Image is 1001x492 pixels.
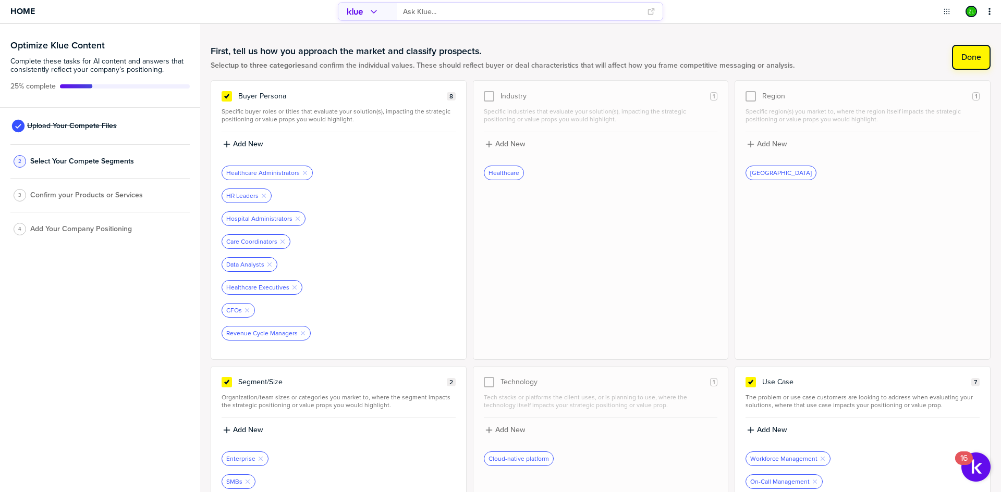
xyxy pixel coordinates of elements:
span: 8 [449,93,453,100]
span: Home [10,7,35,16]
span: 4 [18,225,21,233]
button: Remove Tag [279,238,286,245]
span: Use Case [762,378,794,386]
label: Done [961,52,981,62]
button: Open Resource Center, 16 new notifications [961,452,991,482]
button: Remove Tag [266,261,273,268]
button: Remove Tag [302,170,308,176]
span: Active [10,82,56,91]
button: Add New [484,138,718,150]
span: Upload Your Compete Files [27,122,117,130]
button: Done [952,45,991,70]
span: Specific region(s) you market to, where the region itself impacts the strategic positioning or va... [746,108,980,123]
span: Specific industries that evaluate your solution(s), impacting the strategic positioning or value ... [484,108,718,123]
label: Add New [757,140,787,149]
button: Remove Tag [244,307,250,313]
span: Confirm your Products or Services [30,191,143,199]
button: Remove Tag [295,216,301,222]
span: Buyer Persona [238,92,286,100]
div: 16 [960,458,968,472]
label: Add New [233,425,263,435]
h1: First, tell us how you approach the market and classify prospects. [211,45,795,57]
span: Tech stacks or platforms the client uses, or is planning to use, where the technology itself impa... [484,394,718,409]
button: Remove Tag [291,284,298,291]
span: Region [762,92,785,100]
span: 2 [18,157,21,165]
span: 1 [713,93,715,100]
span: Add Your Company Positioning [30,225,132,233]
span: The problem or use case customers are looking to address when evaluating your solutions, where th... [746,394,980,409]
label: Add New [495,425,525,435]
span: Select and confirm the individual values. These should reflect buyer or deal characteristics that... [211,61,795,70]
button: Add New [746,424,980,436]
span: 7 [974,379,977,386]
button: Add New [222,424,456,436]
span: Technology [500,378,538,386]
button: Add New [222,138,456,150]
button: Remove Tag [258,456,264,462]
button: Remove Tag [300,330,306,336]
button: Add New [484,424,718,436]
span: Segment/Size [238,378,283,386]
span: 1 [713,379,715,386]
span: 1 [975,93,977,100]
strong: up to three categories [230,60,305,71]
button: Remove Tag [245,478,251,485]
div: Zev L. [966,6,977,17]
span: Industry [500,92,527,100]
span: Select Your Compete Segments [30,157,134,166]
span: 2 [449,379,453,386]
button: Add New [746,138,980,150]
button: Remove Tag [261,193,267,199]
button: Open Drop [942,6,952,17]
span: Organization/team sizes or categories you market to, where the segment impacts the strategic posi... [222,394,456,409]
input: Ask Klue... [403,3,641,20]
button: Remove Tag [820,456,826,462]
button: Remove Tag [812,478,818,485]
span: Complete these tasks for AI content and answers that consistently reflect your company’s position... [10,57,190,74]
span: Specific buyer roles or titles that evaluate your solution(s), impacting the strategic positionin... [222,108,456,123]
a: Edit Profile [965,5,978,18]
label: Add New [757,425,787,435]
label: Add New [233,140,263,149]
label: Add New [495,140,525,149]
img: 68efa1eb0dd1966221c28eaef6eec194-sml.png [967,7,976,16]
h3: Optimize Klue Content [10,41,190,50]
span: 3 [18,191,21,199]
